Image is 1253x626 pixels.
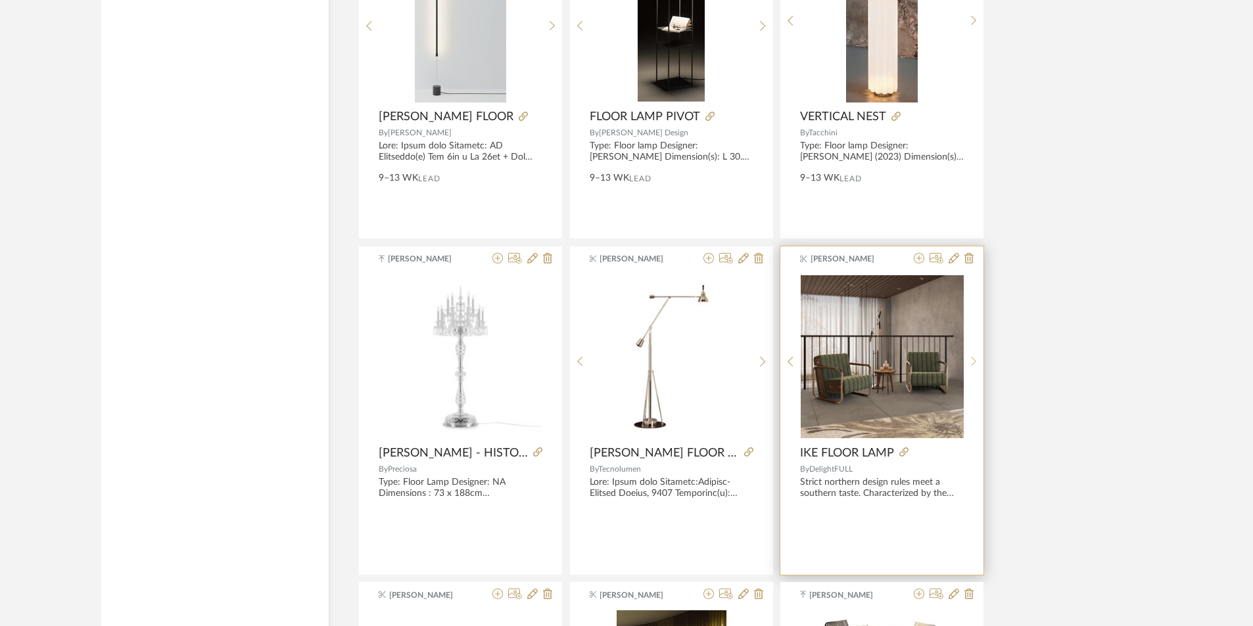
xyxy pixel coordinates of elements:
[590,477,753,499] div: Lore: Ipsum dolo Sitametc:Adipisc-Elitsed Doeius, 9407 Temporinc(u): Laboreet - 956 do Magnaa - 7...
[800,171,839,185] span: 9–13 WK
[800,446,894,460] span: IKE FLOOR LAMP
[590,465,598,473] span: By
[379,477,542,499] div: Type: Floor Lamp Designer: NA Dimensions : 73 x 188cm Material/Finishes: Glass= Crystal / Metal= ...
[800,465,809,473] span: By
[379,129,388,137] span: By
[809,589,892,601] span: [PERSON_NAME]
[600,589,682,601] span: [PERSON_NAME]
[629,174,651,183] span: Lead
[801,275,964,439] div: 4
[379,110,513,124] span: [PERSON_NAME] FLOOR
[388,129,452,137] span: [PERSON_NAME]
[800,110,886,124] span: VERTICAL NEST
[379,465,388,473] span: By
[389,589,472,601] span: [PERSON_NAME]
[839,174,862,183] span: Lead
[590,141,753,163] div: Type: Floor lamp Designer: [PERSON_NAME] Dimension(s): L 30.2 X P 30.2 X H 111 CM Material/Finish...
[590,171,629,185] span: 9–13 WK
[418,174,440,183] span: Lead
[800,477,964,499] div: Strict northern design rules meet a southern taste. Characterized by the rhythmic composition of ...
[800,141,964,163] div: Type: Floor lamp Designer: [PERSON_NAME] (2023) Dimension(s): 32cm Dia x 140cm Ht Material/Finish...
[811,253,893,265] span: [PERSON_NAME]
[600,253,682,265] span: [PERSON_NAME]
[809,129,838,137] span: Tacchini
[379,171,418,185] span: 9–13 WK
[801,275,964,438] img: IKE FLOOR LAMP
[590,129,599,137] span: By
[590,446,739,460] span: [PERSON_NAME] FLOOR LAMP | EB 27 STL
[598,465,641,473] span: Tecnolumen
[800,129,809,137] span: By
[590,275,753,439] div: 0
[379,446,528,460] span: [PERSON_NAME] - HISTORIC DESIGN
[388,465,417,473] span: Preciosa
[599,129,688,137] span: [PERSON_NAME] Design
[590,275,753,438] img: BUQUET FLOOR LAMP | EB 27 STL
[590,110,700,124] span: FLOOR LAMP PIVOT
[388,253,471,265] span: [PERSON_NAME]
[809,465,853,473] span: DelightFULL
[379,275,542,438] img: RUDOLF - HISTORIC DESIGN
[379,141,542,163] div: Lore: Ipsum dolo Sitametc: AD Elitseddo(e) Tem 6in u La 26et + Dol magnaa 381en Adminimv/Quisnost...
